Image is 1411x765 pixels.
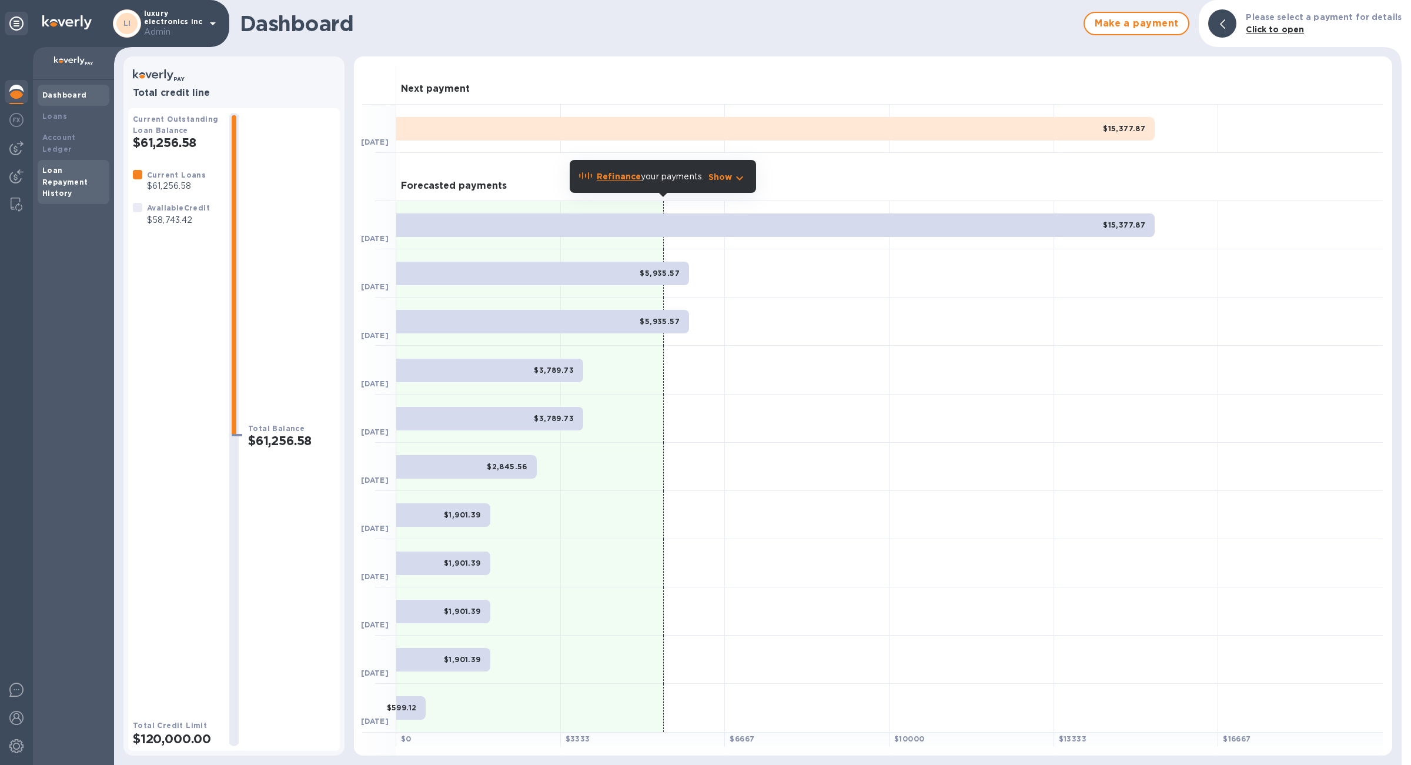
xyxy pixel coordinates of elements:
[133,731,220,746] h2: $120,000.00
[361,572,389,581] b: [DATE]
[534,414,574,423] b: $3,789.73
[240,11,1078,36] h1: Dashboard
[361,427,389,436] b: [DATE]
[361,524,389,533] b: [DATE]
[361,669,389,677] b: [DATE]
[1059,734,1086,743] b: $ 13333
[42,91,87,99] b: Dashboard
[9,113,24,127] img: Foreign exchange
[597,171,704,183] p: your payments.
[361,234,389,243] b: [DATE]
[123,19,131,28] b: LI
[401,734,412,743] b: $ 0
[1103,124,1145,133] b: $15,377.87
[361,620,389,629] b: [DATE]
[147,203,210,212] b: Available Credit
[894,734,924,743] b: $ 10000
[42,166,88,198] b: Loan Repayment History
[401,83,470,95] h3: Next payment
[640,269,680,278] b: $5,935.57
[248,424,305,433] b: Total Balance
[361,331,389,340] b: [DATE]
[248,433,335,448] h2: $61,256.58
[401,181,507,192] h3: Forecasted payments
[133,115,219,135] b: Current Outstanding Loan Balance
[144,9,203,38] p: luxury electronics inc
[1103,221,1145,229] b: $15,377.87
[1246,25,1304,34] b: Click to open
[361,138,389,146] b: [DATE]
[361,379,389,388] b: [DATE]
[566,734,590,743] b: $ 3333
[133,88,335,99] h3: Total credit line
[42,133,76,153] b: Account Ledger
[361,717,389,726] b: [DATE]
[133,135,220,150] h2: $61,256.58
[133,721,207,730] b: Total Credit Limit
[708,171,747,183] button: Show
[147,214,210,226] p: $58,743.42
[1094,16,1179,31] span: Make a payment
[534,366,574,375] b: $3,789.73
[444,607,481,616] b: $1,901.39
[361,282,389,291] b: [DATE]
[708,171,733,183] p: Show
[147,171,206,179] b: Current Loans
[42,112,67,121] b: Loans
[387,703,417,712] b: $599.12
[597,172,641,181] b: Refinance
[361,476,389,485] b: [DATE]
[730,734,754,743] b: $ 6667
[487,462,527,471] b: $2,845.56
[1223,734,1250,743] b: $ 16667
[444,559,481,567] b: $1,901.39
[1246,12,1402,22] b: Please select a payment for details
[147,180,206,192] p: $61,256.58
[42,15,92,29] img: Logo
[144,26,203,38] p: Admin
[1084,12,1189,35] button: Make a payment
[640,317,680,326] b: $5,935.57
[5,12,28,35] div: Unpin categories
[444,510,481,519] b: $1,901.39
[444,655,481,664] b: $1,901.39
